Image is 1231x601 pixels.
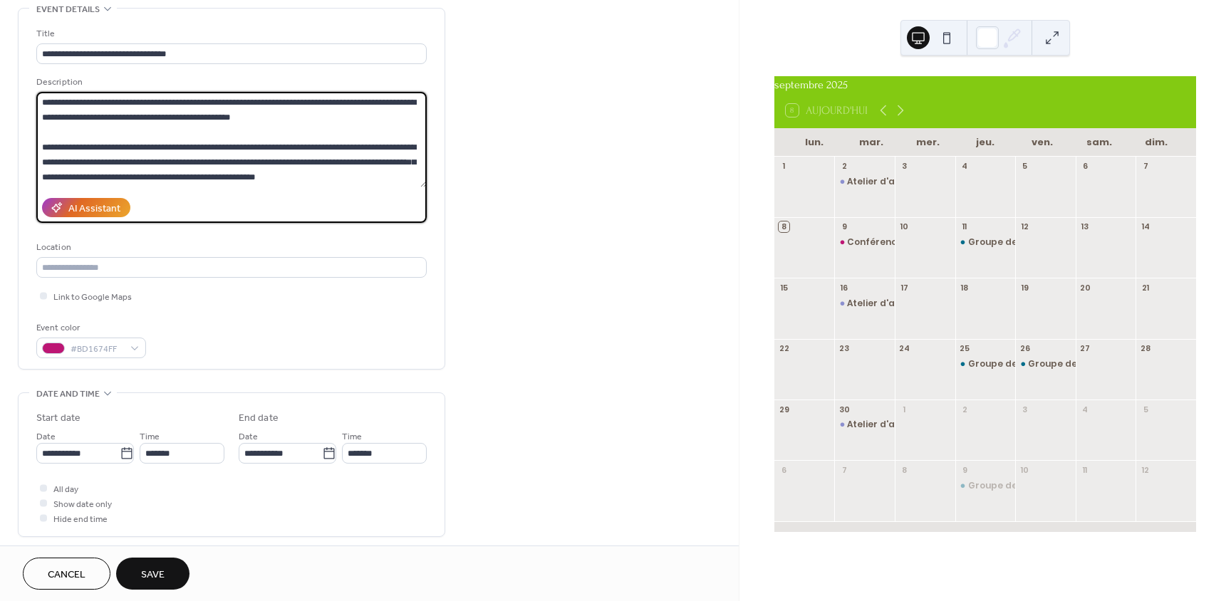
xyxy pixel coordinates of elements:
div: lun. [786,128,843,157]
div: Atelier d'art-thérapie [847,298,948,310]
div: 30 [838,404,849,414]
div: Atelier d'art-thérapie [847,419,948,431]
div: sam. [1071,128,1128,157]
div: 25 [960,343,970,354]
span: Show date only [53,497,112,512]
div: 8 [899,464,910,475]
span: Date [239,429,258,444]
div: Groupe de partage [955,480,1016,492]
div: 11 [1080,464,1091,475]
div: 2 [838,161,849,172]
div: Groupe de partage [968,358,1059,370]
div: 12 [1140,464,1151,475]
span: Hide end time [53,512,108,527]
span: Save [141,568,165,582]
div: Groupe de partage [955,358,1016,370]
div: dim. [1128,128,1185,157]
div: 26 [1019,343,1030,354]
button: AI Assistant [42,198,130,217]
div: Conférence : La honte, la culpabilité et le blâme de soi [847,236,1100,249]
div: 7 [838,464,849,475]
div: 5 [1019,161,1030,172]
div: Groupe de partage [968,480,1059,492]
span: All day [53,482,78,497]
div: 24 [899,343,910,354]
div: 18 [960,282,970,293]
div: 21 [1140,282,1151,293]
div: 10 [1019,464,1030,475]
div: 20 [1080,282,1091,293]
div: 11 [960,221,970,232]
div: Title [36,26,424,41]
div: 6 [1080,161,1091,172]
div: Atelier d'art-thérapie [834,176,895,188]
div: 19 [1019,282,1030,293]
div: Atelier d'art-thérapie [847,176,948,188]
div: 27 [1080,343,1091,354]
div: End date [239,411,279,426]
span: Time [342,429,362,444]
div: 16 [838,282,849,293]
div: Groupe de partage [955,236,1016,249]
div: Conférence : La honte, la culpabilité et le blâme de soi [834,236,895,249]
button: Save [116,558,189,590]
div: Groupe de partage [968,236,1059,249]
span: #BD1674FF [71,342,123,357]
div: Atelier d'art-thérapie [834,298,895,310]
div: Groupe de partage - En présentiel [1015,358,1076,370]
div: 1 [779,161,789,172]
span: Date and time [36,387,100,402]
div: 13 [1080,221,1091,232]
div: 23 [838,343,849,354]
div: Atelier d'art-thérapie [834,419,895,431]
div: 3 [1019,404,1030,414]
div: 3 [899,161,910,172]
div: 29 [779,404,789,414]
div: 6 [779,464,789,475]
span: Cancel [48,568,85,582]
div: 2 [960,404,970,414]
div: ven. [1014,128,1071,157]
div: Location [36,240,424,255]
div: 22 [779,343,789,354]
div: 4 [960,161,970,172]
div: septembre 2025 [774,76,1196,93]
div: 17 [899,282,910,293]
span: Date [36,429,56,444]
div: 7 [1140,161,1151,172]
div: Event color [36,320,143,335]
div: 5 [1140,404,1151,414]
div: mar. [843,128,900,157]
div: Description [36,75,424,90]
div: 4 [1080,404,1091,414]
div: 9 [838,221,849,232]
span: Event details [36,2,100,17]
div: 14 [1140,221,1151,232]
div: mer. [900,128,957,157]
div: 12 [1019,221,1030,232]
span: Link to Google Maps [53,290,132,305]
div: Start date [36,411,80,426]
div: 10 [899,221,910,232]
div: 9 [960,464,970,475]
span: Time [140,429,160,444]
div: Groupe de partage - En présentiel [1028,358,1188,370]
div: AI Assistant [68,202,120,216]
div: 1 [899,404,910,414]
button: Cancel [23,558,110,590]
div: 8 [779,221,789,232]
div: 15 [779,282,789,293]
div: 28 [1140,343,1151,354]
div: jeu. [957,128,1014,157]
